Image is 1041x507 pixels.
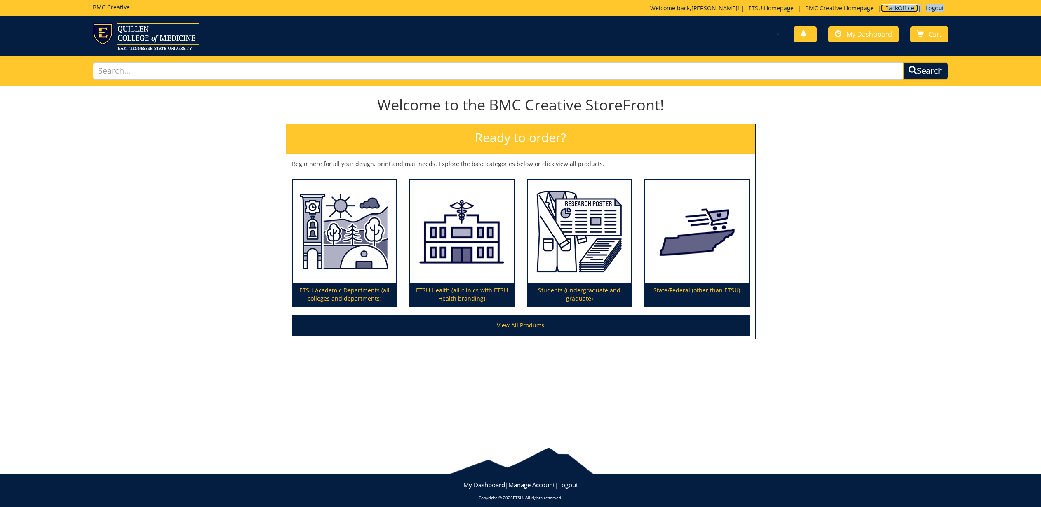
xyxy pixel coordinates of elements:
a: ETSU Health (all clinics with ETSU Health branding) [410,180,514,306]
a: ETSU Homepage [744,4,798,12]
img: State/Federal (other than ETSU) [645,180,749,283]
a: BMC Creative Homepage [801,4,878,12]
p: Students (undergraduate and graduate) [528,283,631,306]
a: Logout [558,481,578,489]
img: Students (undergraduate and graduate) [528,180,631,283]
a: [PERSON_NAME] [691,4,738,12]
img: ETSU Academic Departments (all colleges and departments) [293,180,396,283]
a: My Dashboard [828,26,899,42]
a: ETSU [513,495,523,500]
a: State/Federal (other than ETSU) [645,180,749,306]
a: View All Products [292,315,750,336]
a: Students (undergraduate and graduate) [528,180,631,306]
a: BackOffice [881,4,918,12]
p: Welcome back, ! | | | | [650,4,948,12]
span: My Dashboard [846,30,892,39]
a: Cart [910,26,948,42]
h2: Ready to order? [286,124,755,154]
p: ETSU Academic Departments (all colleges and departments) [293,283,396,306]
a: Logout [921,4,948,12]
h5: BMC Creative [93,4,130,10]
img: ETSU logo [93,23,199,50]
a: Manage Account [508,481,555,489]
h1: Welcome to the BMC Creative StoreFront! [286,97,756,113]
a: My Dashboard [463,481,505,489]
p: ETSU Health (all clinics with ETSU Health branding) [410,283,514,306]
button: Search [903,62,948,80]
span: Cart [928,30,942,39]
input: Search... [93,62,903,80]
a: ETSU Academic Departments (all colleges and departments) [293,180,396,306]
img: ETSU Health (all clinics with ETSU Health branding) [410,180,514,283]
p: Begin here for all your design, print and mail needs. Explore the base categories below or click ... [292,160,750,168]
p: State/Federal (other than ETSU) [645,283,749,306]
